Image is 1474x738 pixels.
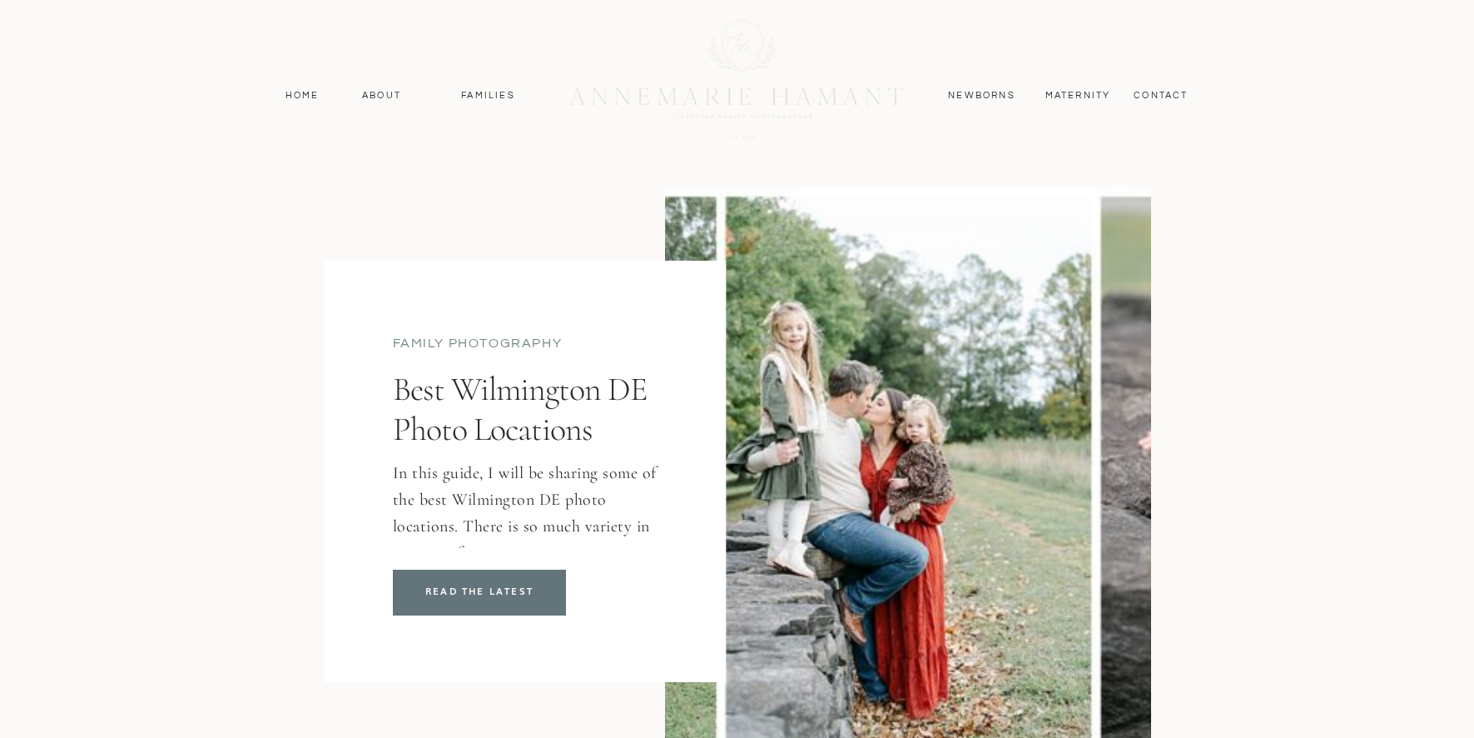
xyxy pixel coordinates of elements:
[358,88,406,103] a: About
[393,570,566,616] a: Best Wilmington DE Photo Locations
[393,337,563,350] a: family photography
[451,88,526,103] a: Families
[1045,88,1109,103] a: MAternity
[393,460,661,726] p: In this guide, I will be sharing some of the best Wilmington DE photo locations. There is so much...
[278,88,327,103] a: Home
[400,584,559,601] a: READ THE LATEST
[393,369,647,449] a: Best Wilmington DE Photo Locations
[1125,88,1198,103] a: contact
[942,88,1022,103] a: Newborns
